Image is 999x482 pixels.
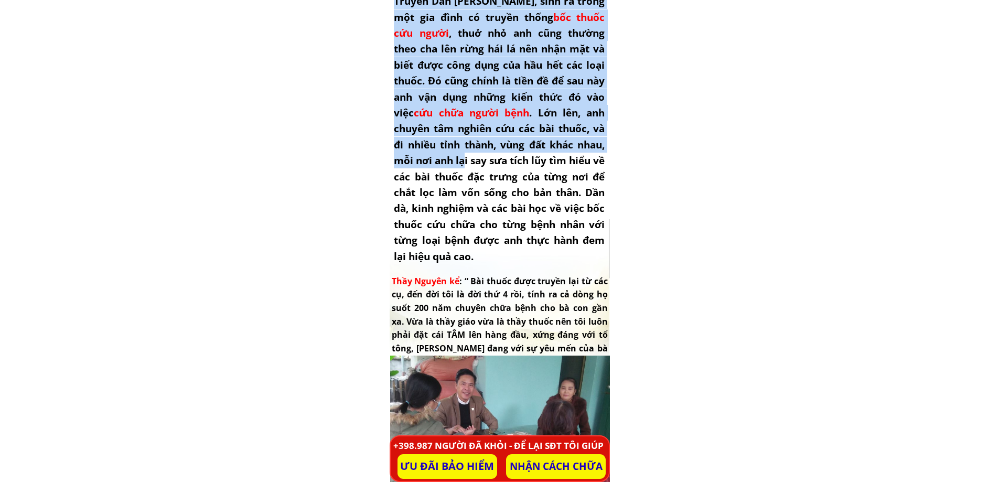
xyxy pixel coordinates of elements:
h3: : “ Bài thuốc được truyền lại từ các cụ, đến đời tôi là đời thứ 4 rồi, tính ra cả dòng họ suốt 20... [392,275,608,369]
p: NHẬN CÁCH CHỮA [506,454,606,479]
span: Thầy Nguyên kể [392,275,459,287]
h3: +398.987 NGƯỜI ĐÃ KHỎI - ĐỂ LẠI SĐT TÔI GIÚP [391,438,606,453]
p: ƯU ĐÃI BẢO HIỂM [398,454,497,479]
span: cứu chữa người bệnh [414,106,529,120]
